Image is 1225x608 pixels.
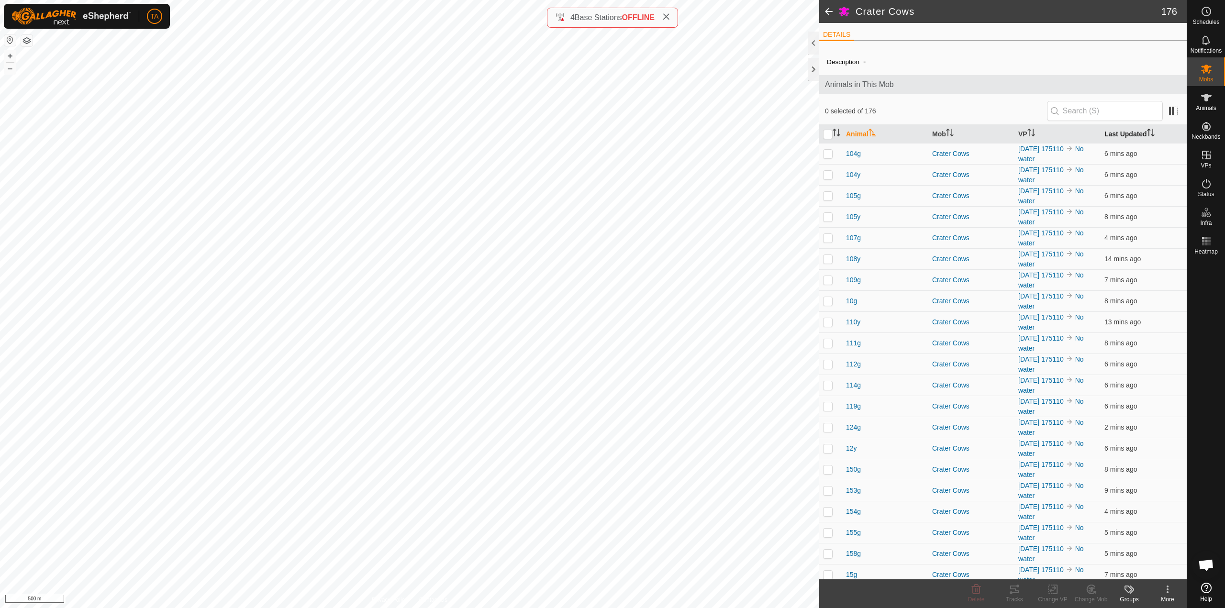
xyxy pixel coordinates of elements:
[1018,229,1064,237] a: [DATE] 175110
[932,401,1011,411] div: Crater Cows
[11,8,131,25] img: Gallagher Logo
[932,486,1011,496] div: Crater Cows
[1034,595,1072,604] div: Change VP
[1018,166,1084,184] a: No water
[1018,313,1064,321] a: [DATE] 175110
[1018,334,1064,342] a: [DATE] 175110
[1104,381,1137,389] span: 10 Sept 2025, 6:49 am
[1018,271,1064,279] a: [DATE] 175110
[932,212,1011,222] div: Crater Cows
[932,317,1011,327] div: Crater Cows
[1066,523,1073,531] img: to
[1066,397,1073,405] img: to
[1066,271,1073,278] img: to
[833,130,840,138] p-sorticon: Activate to sort
[1018,440,1084,457] a: No water
[21,35,33,46] button: Map Layers
[570,13,575,22] span: 4
[4,34,16,46] button: Reset Map
[1066,313,1073,321] img: to
[1018,355,1084,373] a: No water
[1104,297,1137,305] span: 10 Sept 2025, 6:47 am
[1018,145,1084,163] a: No water
[1018,545,1084,563] a: No water
[1104,276,1137,284] span: 10 Sept 2025, 6:48 am
[846,549,861,559] span: 158g
[1104,213,1137,221] span: 10 Sept 2025, 6:46 am
[4,50,16,62] button: +
[1018,419,1064,426] a: [DATE] 175110
[1104,150,1137,157] span: 10 Sept 2025, 6:49 am
[1018,187,1064,195] a: [DATE] 175110
[846,443,857,453] span: 12y
[419,596,447,604] a: Contact Us
[846,296,857,306] span: 10g
[1018,482,1084,499] a: No water
[4,63,16,74] button: –
[1104,423,1137,431] span: 10 Sept 2025, 6:52 am
[1104,444,1137,452] span: 10 Sept 2025, 6:48 am
[1018,187,1084,205] a: No water
[825,106,1047,116] span: 0 selected of 176
[1104,171,1137,178] span: 10 Sept 2025, 6:48 am
[1201,163,1211,168] span: VPs
[1104,234,1137,242] span: 10 Sept 2025, 6:51 am
[1104,360,1137,368] span: 10 Sept 2025, 6:49 am
[1147,130,1155,138] p-sorticon: Activate to sort
[1066,481,1073,489] img: to
[1066,355,1073,363] img: to
[846,528,861,538] span: 155g
[1066,376,1073,384] img: to
[1018,271,1084,289] a: No water
[1200,220,1212,226] span: Infra
[1018,145,1064,153] a: [DATE] 175110
[928,125,1014,144] th: Mob
[1148,595,1187,604] div: More
[1018,524,1084,542] a: No water
[1018,503,1064,510] a: [DATE] 175110
[1018,440,1064,447] a: [DATE] 175110
[151,11,159,22] span: TA
[1018,376,1084,394] a: No water
[932,464,1011,475] div: Crater Cows
[1104,465,1137,473] span: 10 Sept 2025, 6:46 am
[932,338,1011,348] div: Crater Cows
[932,507,1011,517] div: Crater Cows
[1066,460,1073,468] img: to
[1018,355,1064,363] a: [DATE] 175110
[1066,418,1073,426] img: to
[1066,187,1073,194] img: to
[932,254,1011,264] div: Crater Cows
[1104,318,1141,326] span: 10 Sept 2025, 6:42 am
[575,13,622,22] span: Base Stations
[1018,166,1064,174] a: [DATE] 175110
[1066,144,1073,152] img: to
[968,596,985,603] span: Delete
[846,359,861,369] span: 112g
[1018,250,1064,258] a: [DATE] 175110
[846,422,861,432] span: 124g
[1104,550,1137,557] span: 10 Sept 2025, 6:49 am
[1104,508,1137,515] span: 10 Sept 2025, 6:51 am
[846,338,861,348] span: 111g
[1018,503,1084,520] a: No water
[1018,229,1084,247] a: No water
[1018,419,1084,436] a: No water
[846,380,861,390] span: 114g
[1018,208,1064,216] a: [DATE] 175110
[1018,313,1084,331] a: No water
[846,401,861,411] span: 119g
[1018,398,1084,415] a: No water
[622,13,655,22] span: OFFLINE
[846,212,860,222] span: 105y
[1198,191,1214,197] span: Status
[932,275,1011,285] div: Crater Cows
[1018,482,1064,489] a: [DATE] 175110
[1192,551,1221,579] div: Open chat
[1018,334,1084,352] a: No water
[932,149,1011,159] div: Crater Cows
[932,380,1011,390] div: Crater Cows
[825,79,1181,90] span: Animals in This Mob
[932,422,1011,432] div: Crater Cows
[1018,376,1064,384] a: [DATE] 175110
